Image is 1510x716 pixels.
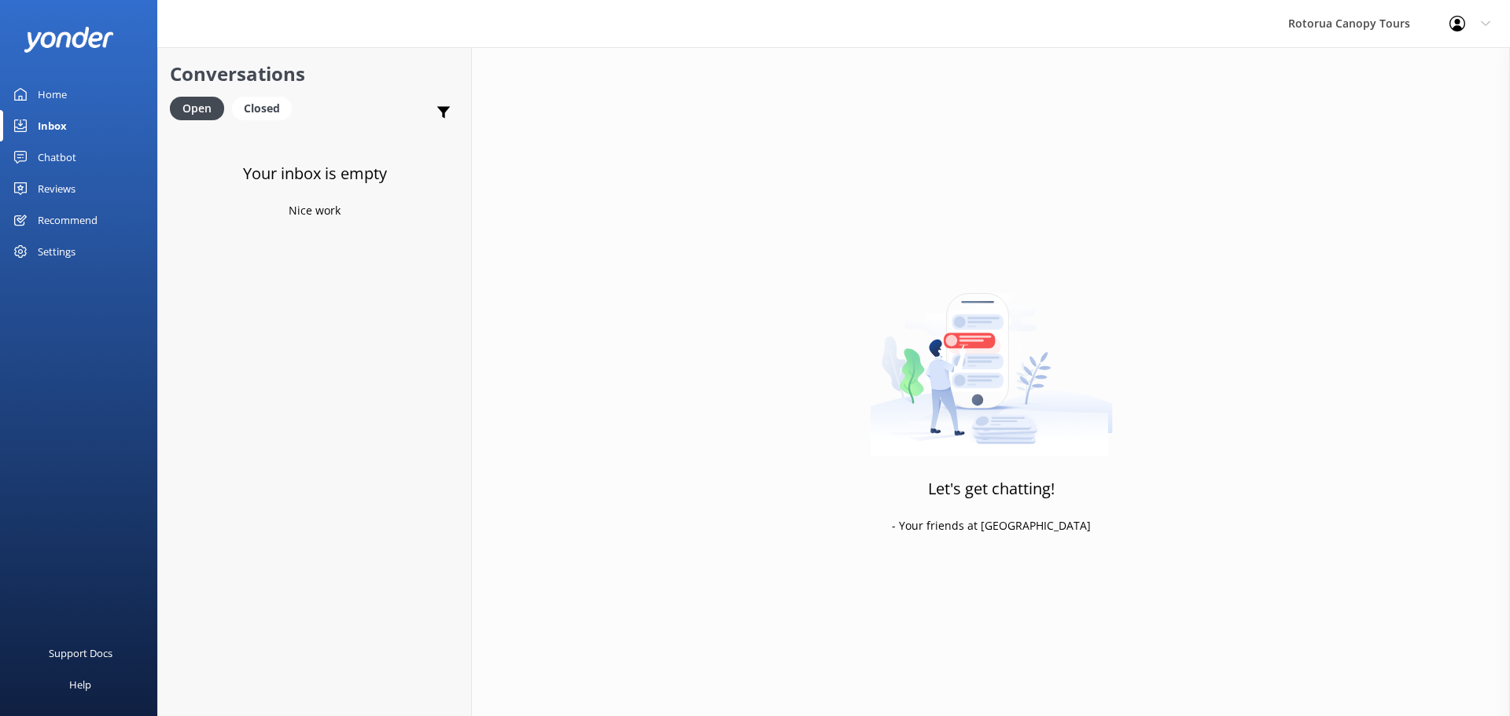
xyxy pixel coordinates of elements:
[38,236,75,267] div: Settings
[232,97,292,120] div: Closed
[170,59,459,89] h2: Conversations
[49,637,112,669] div: Support Docs
[24,27,114,53] img: yonder-white-logo.png
[38,204,98,236] div: Recommend
[38,173,75,204] div: Reviews
[38,110,67,141] div: Inbox
[892,517,1091,534] p: - Your friends at [GEOGRAPHIC_DATA]
[243,161,387,186] h3: Your inbox is empty
[69,669,91,700] div: Help
[232,99,300,116] a: Closed
[170,97,224,120] div: Open
[870,260,1113,457] img: artwork of a man stealing a conversation from at giant smartphone
[928,476,1055,501] h3: Let's get chatting!
[170,99,232,116] a: Open
[289,202,341,219] p: Nice work
[38,79,67,110] div: Home
[38,141,76,173] div: Chatbot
